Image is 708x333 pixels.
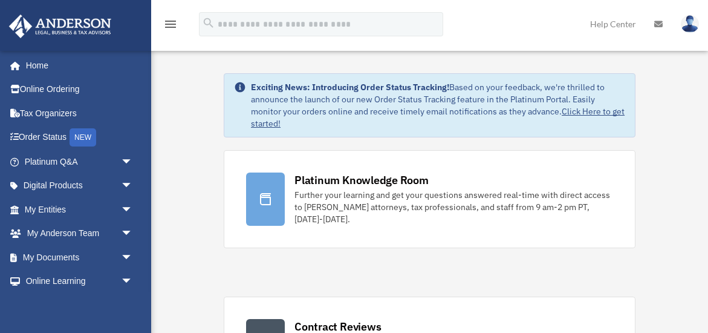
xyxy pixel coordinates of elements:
strong: Exciting News: Introducing Order Status Tracking! [251,82,449,93]
span: arrow_drop_down [121,174,145,199]
a: Digital Productsarrow_drop_down [8,174,151,198]
i: search [202,16,215,30]
a: Tax Organizers [8,101,151,125]
a: My Anderson Teamarrow_drop_down [8,222,151,246]
span: arrow_drop_down [121,245,145,270]
span: arrow_drop_down [121,150,145,174]
a: Online Ordering [8,77,151,102]
div: Platinum Knowledge Room [294,173,429,188]
i: menu [163,17,178,31]
a: menu [163,21,178,31]
a: My Entitiesarrow_drop_down [8,197,151,222]
a: Platinum Q&Aarrow_drop_down [8,150,151,174]
span: arrow_drop_down [121,269,145,294]
a: My Documentsarrow_drop_down [8,245,151,269]
span: arrow_drop_down [121,222,145,246]
a: Order StatusNEW [8,125,151,150]
span: arrow_drop_down [121,197,145,222]
a: Home [8,53,145,77]
a: Online Learningarrow_drop_down [8,269,151,294]
a: Click Here to get started! [251,106,625,129]
div: Further your learning and get your questions answered real-time with direct access to [PERSON_NAM... [294,189,613,225]
img: User Pic [681,15,699,33]
a: Platinum Knowledge Room Further your learning and get your questions answered real-time with dire... [224,150,635,248]
div: Based on your feedback, we're thrilled to announce the launch of our new Order Status Tracking fe... [251,81,625,130]
img: Anderson Advisors Platinum Portal [5,15,115,38]
div: NEW [70,128,96,147]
